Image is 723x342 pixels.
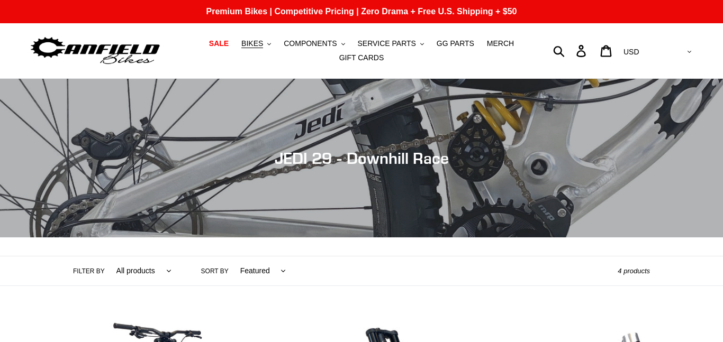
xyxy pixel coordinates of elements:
button: SERVICE PARTS [352,36,429,51]
a: GIFT CARDS [334,51,390,65]
span: 4 products [618,267,650,275]
span: JEDI 29 - Downhill Race [275,149,449,168]
span: GIFT CARDS [339,53,384,62]
a: SALE [204,36,234,51]
span: SALE [209,39,229,48]
label: Filter by [73,266,105,276]
span: MERCH [487,39,514,48]
span: SERVICE PARTS [357,39,415,48]
span: COMPONENTS [284,39,337,48]
button: BIKES [236,36,276,51]
a: GG PARTS [431,36,480,51]
span: BIKES [241,39,263,48]
span: GG PARTS [437,39,474,48]
a: MERCH [482,36,519,51]
label: Sort by [201,266,229,276]
img: Canfield Bikes [29,34,161,68]
button: COMPONENTS [278,36,350,51]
